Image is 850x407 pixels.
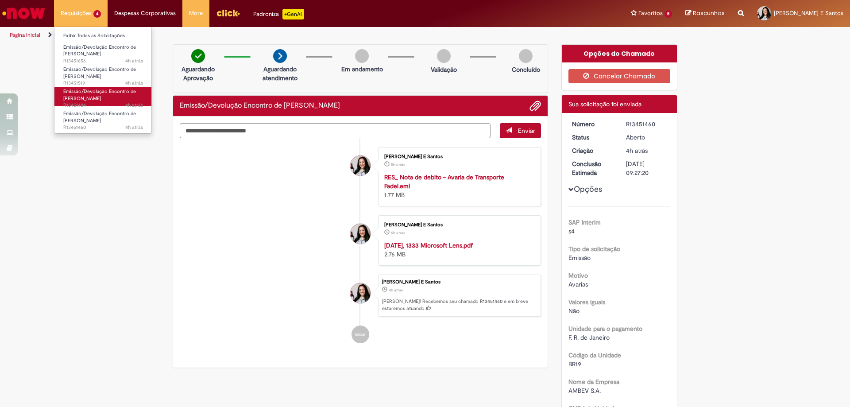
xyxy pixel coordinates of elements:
[626,146,667,155] div: 27/08/2025 10:27:16
[125,80,143,86] time: 27/08/2025 10:34:27
[565,159,620,177] dt: Conclusão Estimada
[384,154,532,159] div: [PERSON_NAME] E Santos
[500,123,541,138] button: Enviar
[384,222,532,228] div: [PERSON_NAME] E Santos
[568,298,605,306] b: Valores Iguais
[180,123,491,138] textarea: Digite sua mensagem aqui...
[63,66,136,80] span: Emissão/Devolução Encontro de [PERSON_NAME]
[180,138,541,353] ul: Histórico de tíquete
[519,49,533,63] img: img-circle-grey.png
[273,49,287,63] img: arrow-next.png
[565,146,620,155] dt: Criação
[389,287,403,293] time: 27/08/2025 10:27:16
[565,133,620,142] dt: Status
[125,124,143,131] time: 27/08/2025 10:27:18
[350,283,371,303] div: Stephany Kellen Dos Santos E Santos
[54,109,152,128] a: Aberto R13451460 : Emissão/Devolução Encontro de Contas Fornecedor
[774,9,843,17] span: [PERSON_NAME] E Santos
[125,58,143,64] time: 27/08/2025 10:52:12
[391,162,405,167] span: 5h atrás
[638,9,663,18] span: Favoritos
[54,65,152,84] a: Aberto R13451519 : Emissão/Devolução Encontro de Contas Fornecedor
[54,31,152,41] a: Exibir Todas as Solicitações
[568,387,601,395] span: AMBEV S.A.
[512,65,540,74] p: Concluído
[61,9,92,18] span: Requisições
[384,241,532,259] div: 2.76 MB
[63,102,143,109] span: R13451484
[568,69,671,83] button: Cancelar Chamado
[125,124,143,131] span: 4h atrás
[93,10,101,18] span: 4
[253,9,304,19] div: Padroniza
[626,120,667,128] div: R13451460
[54,87,152,106] a: Aberto R13451484 : Emissão/Devolução Encontro de Contas Fornecedor
[191,49,205,63] img: check-circle-green.png
[384,173,532,199] div: 1.77 MB
[568,280,588,288] span: Avarias
[568,360,581,368] span: BR19
[568,307,580,315] span: Não
[54,27,152,134] ul: Requisições
[63,80,143,87] span: R13451519
[518,127,535,135] span: Enviar
[568,254,591,262] span: Emissão
[355,49,369,63] img: img-circle-grey.png
[125,102,143,109] time: 27/08/2025 10:30:26
[384,173,504,190] a: RES_ Nota de debito - Avaria de Transporte Fadel.eml
[568,100,641,108] span: Sua solicitação foi enviada
[626,133,667,142] div: Aberto
[341,65,383,74] p: Em andamento
[568,271,588,279] b: Motivo
[685,9,725,18] a: Rascunhos
[568,378,619,386] b: Nome da Empresa
[125,80,143,86] span: 4h atrás
[626,159,667,177] div: [DATE] 09:27:20
[125,102,143,109] span: 4h atrás
[568,333,610,341] span: F. R. de Janeiro
[63,58,143,65] span: R13451656
[350,224,371,244] div: Stephany Kellen Dos Santos E Santos
[568,325,642,333] b: Unidade para o pagamento
[562,45,677,62] div: Opções do Chamado
[63,44,136,58] span: Emissão/Devolução Encontro de [PERSON_NAME]
[216,6,240,19] img: click_logo_yellow_360x200.png
[665,10,672,18] span: 5
[10,31,40,39] a: Página inicial
[693,9,725,17] span: Rascunhos
[63,110,136,124] span: Emissão/Devolução Encontro de [PERSON_NAME]
[391,162,405,167] time: 27/08/2025 10:26:04
[391,230,405,236] span: 5h atrás
[568,245,620,253] b: Tipo de solicitação
[282,9,304,19] p: +GenAi
[565,120,620,128] dt: Número
[529,100,541,112] button: Adicionar anexos
[382,279,536,285] div: [PERSON_NAME] E Santos
[180,102,340,110] h2: Emissão/Devolução Encontro de Contas Fornecedor Histórico de tíquete
[114,9,176,18] span: Despesas Corporativas
[568,218,601,226] b: SAP Interim
[431,65,457,74] p: Validação
[63,124,143,131] span: R13451460
[626,147,648,155] span: 4h atrás
[384,241,473,249] a: [DATE], 1333 Microsoft Lens.pdf
[568,351,621,359] b: Código da Unidade
[389,287,403,293] span: 4h atrás
[63,88,136,102] span: Emissão/Devolução Encontro de [PERSON_NAME]
[1,4,46,22] img: ServiceNow
[54,43,152,62] a: Aberto R13451656 : Emissão/Devolução Encontro de Contas Fornecedor
[391,230,405,236] time: 27/08/2025 10:26:03
[177,65,220,82] p: Aguardando Aprovação
[189,9,203,18] span: More
[180,275,541,317] li: Stephany Kellen Dos Santos E Santos
[382,298,536,312] p: [PERSON_NAME]! Recebemos seu chamado R13451460 e em breve estaremos atuando.
[626,147,648,155] time: 27/08/2025 10:27:16
[125,58,143,64] span: 4h atrás
[437,49,451,63] img: img-circle-grey.png
[7,27,560,43] ul: Trilhas de página
[259,65,301,82] p: Aguardando atendimento
[568,227,575,235] span: s4
[350,155,371,176] div: Stephany Kellen Dos Santos E Santos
